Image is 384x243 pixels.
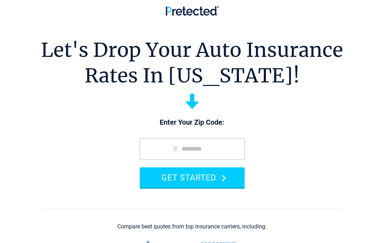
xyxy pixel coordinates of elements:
[133,118,252,128] p: Enter Your Zip Code:
[166,6,219,16] img: Pretected Logo
[41,37,343,88] h1: Let's Drop Your Auto Insurance Rates In [US_STATE]!
[140,138,245,160] input: zip code
[140,167,245,188] button: GET STARTED
[117,223,267,230] div: Compare best quotes from top insurance carriers, including:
